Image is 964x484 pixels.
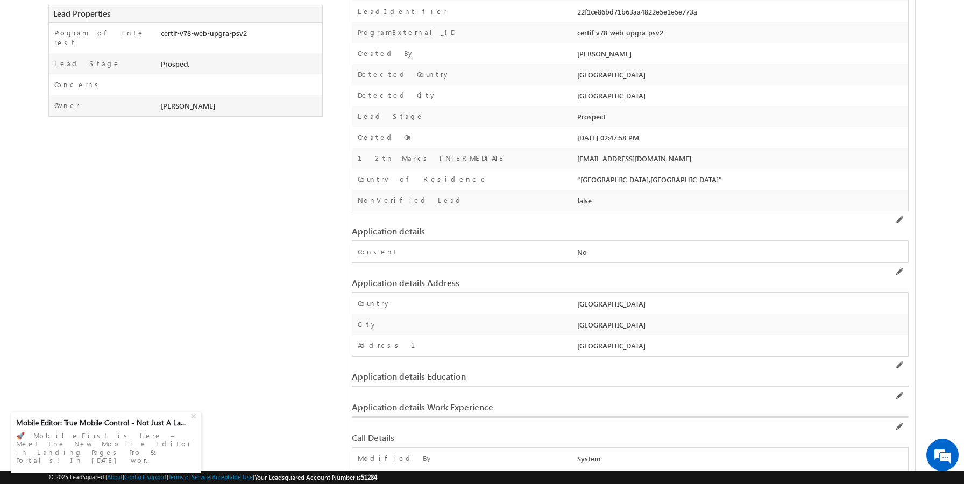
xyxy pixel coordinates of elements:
[14,99,196,322] textarea: Type your message and hit 'Enter'
[575,340,908,355] div: [GEOGRAPHIC_DATA]
[124,473,167,480] a: Contact Support
[158,59,322,74] div: Prospect
[168,473,210,480] a: Terms of Service
[352,402,718,412] div: Application details Work Experience
[575,153,908,168] div: [EMAIL_ADDRESS][DOMAIN_NAME]
[161,101,215,110] span: [PERSON_NAME]
[575,319,908,334] div: [GEOGRAPHIC_DATA]
[107,473,123,480] a: About
[358,195,464,205] label: NonVerified Lead
[575,247,908,262] div: No
[54,28,148,47] label: Program of Interest
[358,247,399,257] label: Consent
[575,111,908,126] div: Prospect
[54,101,80,110] label: Owner
[16,418,189,428] div: Mobile Editor: True Mobile Control - Not Just A La...
[188,409,201,422] div: +
[146,331,195,346] em: Start Chat
[352,433,718,443] div: Call Details
[575,453,908,468] div: System
[48,472,377,482] span: © 2025 LeadSquared | | | | |
[358,340,428,350] label: Address 1
[212,473,253,480] a: Acceptable Use
[358,27,455,37] label: ProgramExternal_ID
[358,319,378,329] label: City
[575,27,908,42] div: certif-v78-web-upgra-psv2
[575,69,908,84] div: [GEOGRAPHIC_DATA]
[352,278,718,288] div: Application details Address
[358,6,446,16] label: LeadIdentifier
[53,8,110,19] span: Lead Properties
[56,56,181,70] div: Chat with us now
[358,69,450,79] label: Detected Country
[358,90,437,100] label: Detected City
[158,28,322,43] div: certif-v78-web-upgra-psv2
[358,132,413,142] label: Created On
[16,428,196,468] div: 🚀 Mobile-First is Here – Meet the New Mobile Editor in Landing Pages Pro & Portals! In [DATE] wor...
[575,298,908,314] div: [GEOGRAPHIC_DATA]
[575,6,908,22] div: 22f1ce86bd71b63aa4822e5e1e5e773a
[361,473,377,481] span: 51284
[575,195,908,210] div: false
[358,174,487,184] label: Country of Residence
[358,48,415,58] label: Created By
[176,5,202,31] div: Minimize live chat window
[358,453,434,463] label: Modified By
[358,153,505,163] label: 12th Marks INTERMEDIATE
[54,80,102,89] label: Concerns
[575,48,908,63] div: [PERSON_NAME]
[254,473,377,481] span: Your Leadsquared Account Number is
[358,298,391,308] label: Country
[18,56,45,70] img: d_60004797649_company_0_60004797649
[358,111,424,121] label: Lead Stage
[54,59,120,68] label: Lead Stage
[575,132,908,147] div: [DATE] 02:47:58 PM
[352,372,718,381] div: Application details Education
[575,174,908,189] div: "[GEOGRAPHIC_DATA],[GEOGRAPHIC_DATA]"
[575,90,908,105] div: [GEOGRAPHIC_DATA]
[352,226,718,236] div: Application details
